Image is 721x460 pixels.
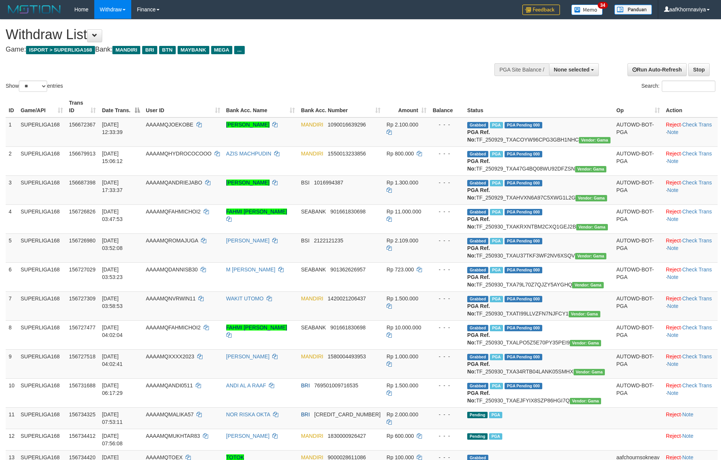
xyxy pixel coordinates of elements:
td: AUTOWD-BOT-PGA [614,262,663,291]
a: M [PERSON_NAME] [226,267,276,273]
span: [DATE] 03:47:53 [102,209,123,222]
td: TF_250930_TXAU37TKF3WF2NV6XSQV [464,233,613,262]
span: PGA Pending [505,325,542,331]
td: AUTOWD-BOT-PGA [614,233,663,262]
a: Check Trans [682,382,712,388]
td: TF_250929_TXAHVXN6A97C5XWG1L2G [464,175,613,204]
th: Bank Acc. Name: activate to sort column ascending [223,96,298,117]
span: AAAAMQMUKHTAR83 [146,433,200,439]
span: 156687398 [69,180,95,186]
span: MAYBANK [178,46,209,54]
a: Check Trans [682,353,712,359]
td: TF_250930_TXA34RTB04LANK05SMHX [464,349,613,378]
span: [DATE] 07:56:08 [102,433,123,446]
th: Action [663,96,718,117]
a: [PERSON_NAME] [226,238,270,244]
td: TF_250930_TXAEJFYIX8SZP86HGI7Q [464,378,613,407]
a: Reject [666,295,681,302]
span: BSI [301,238,310,244]
img: Button%20Memo.svg [571,5,603,15]
a: Check Trans [682,267,712,273]
span: Rp 2.100.000 [387,122,418,128]
span: BTN [159,46,176,54]
a: AZIS MACHPUDIN [226,151,272,157]
a: Reject [666,324,681,331]
label: Search: [641,81,715,92]
span: [DATE] 17:33:37 [102,180,123,193]
span: Marked by aafromsomean [490,238,503,244]
span: Copy 1090016639296 to clipboard [328,122,366,128]
span: Marked by aafromsomean [489,412,502,418]
td: 1 [6,117,18,147]
a: Note [667,245,679,251]
td: 6 [6,262,18,291]
span: ... [234,46,244,54]
a: NOR RISKA OKTA [226,411,270,417]
a: Note [667,216,679,222]
span: Rp 600.000 [387,433,414,439]
b: PGA Ref. No: [467,361,490,375]
span: MANDIRI [301,151,323,157]
a: Note [667,303,679,309]
a: Reject [666,238,681,244]
td: · [663,407,718,429]
span: Copy 769501009716535 to clipboard [314,382,358,388]
span: 156727477 [69,324,95,331]
a: [PERSON_NAME] [226,180,270,186]
span: Pending [467,433,488,440]
span: Vendor URL: https://trx31.1velocity.biz [575,253,607,259]
span: AAAAMQFAHMICHOI2 [146,209,201,215]
span: 156727518 [69,353,95,359]
span: Rp 1.300.000 [387,180,418,186]
span: Marked by aafandaneth [490,267,503,273]
img: MOTION_logo.png [6,4,63,15]
div: PGA Site Balance / [494,63,549,76]
span: BRI [142,46,157,54]
a: Reject [666,267,681,273]
h1: Withdraw List [6,27,473,42]
span: SEABANK [301,267,326,273]
td: · · [663,349,718,378]
td: AUTOWD-BOT-PGA [614,146,663,175]
a: Check Trans [682,122,712,128]
th: Date Trans.: activate to sort column descending [99,96,143,117]
span: 156726826 [69,209,95,215]
span: 156672367 [69,122,95,128]
span: AAAAMQNVRWIN11 [146,295,196,302]
td: · · [663,117,718,147]
div: - - - [433,208,461,215]
span: [DATE] 07:53:11 [102,411,123,425]
td: SUPERLIGA168 [18,262,66,291]
b: PGA Ref. No: [467,390,490,404]
td: SUPERLIGA168 [18,429,66,450]
a: Note [667,158,679,164]
a: Reject [666,433,681,439]
div: - - - [433,266,461,273]
b: PGA Ref. No: [467,245,490,259]
span: Copy 901661830698 to clipboard [330,324,365,331]
span: Rp 1.500.000 [387,295,418,302]
th: Amount: activate to sort column ascending [384,96,430,117]
span: MANDIRI [301,353,323,359]
b: PGA Ref. No: [467,216,490,230]
th: ID [6,96,18,117]
td: TF_250930_TXATI99LLVZFN7NJFCY1 [464,291,613,320]
span: PGA Pending [505,296,542,302]
td: AUTOWD-BOT-PGA [614,291,663,320]
h4: Game: Bank: [6,46,473,53]
td: AUTOWD-BOT-PGA [614,349,663,378]
div: - - - [433,150,461,157]
td: TF_250929_TXACOYW96CPG3GBH1NHC [464,117,613,147]
a: Note [667,332,679,338]
td: 9 [6,349,18,378]
a: Reject [666,411,681,417]
a: Note [667,187,679,193]
span: SEABANK [301,324,326,331]
span: Rp 1.000.000 [387,353,418,359]
span: Copy 1580004493953 to clipboard [328,353,366,359]
div: - - - [433,295,461,302]
span: [DATE] 03:52:08 [102,238,123,251]
a: [PERSON_NAME] [226,122,270,128]
td: SUPERLIGA168 [18,349,66,378]
div: - - - [433,411,461,418]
